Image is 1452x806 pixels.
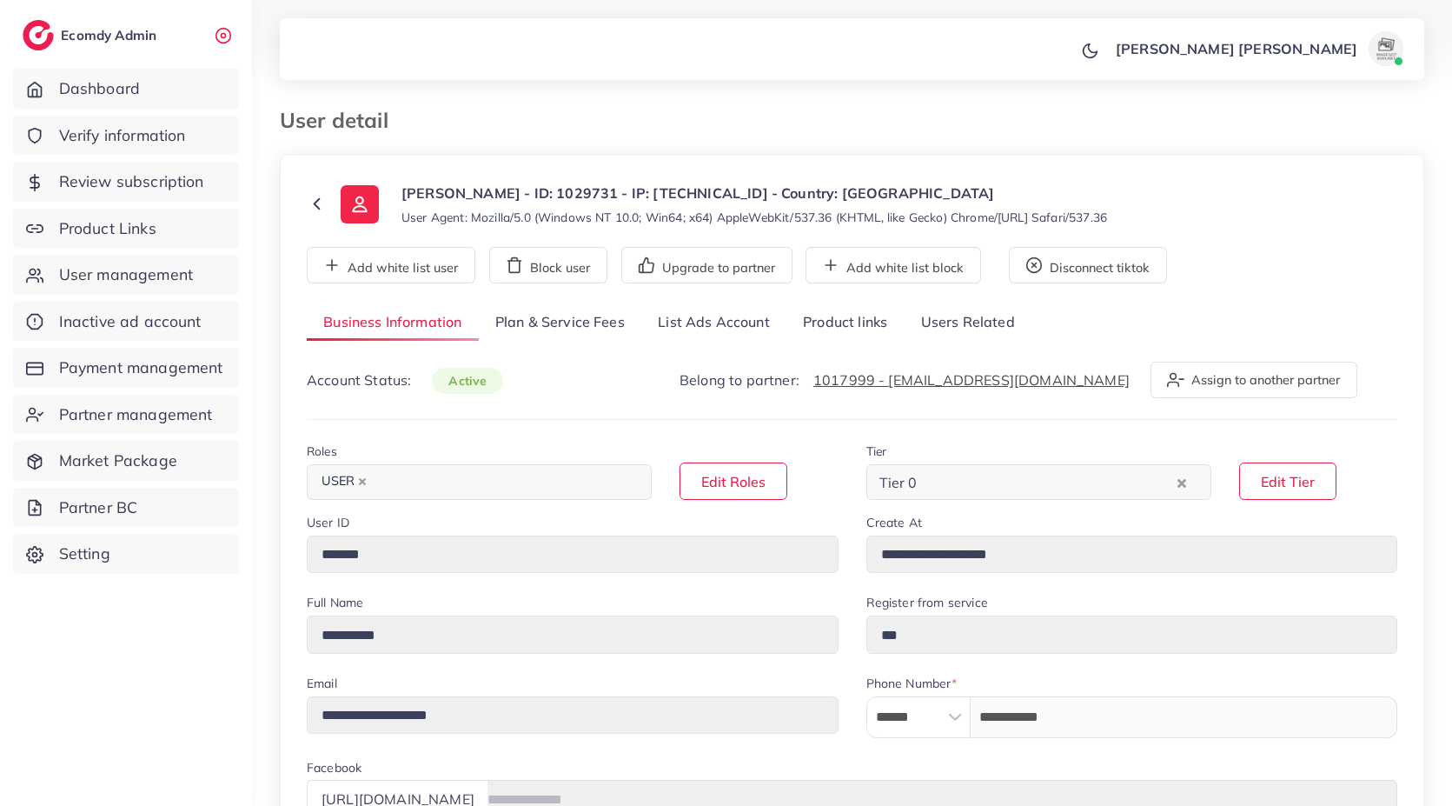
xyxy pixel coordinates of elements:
span: Tier 0 [876,470,921,496]
span: Review subscription [59,170,204,193]
a: Inactive ad account [13,302,239,342]
span: Verify information [59,124,186,147]
a: Business Information [307,304,479,342]
span: Payment management [59,356,223,379]
input: Search for option [376,469,629,496]
a: Partner management [13,395,239,435]
a: Setting [13,534,239,574]
img: avatar [1369,31,1403,66]
span: Market Package [59,450,177,472]
a: logoEcomdy Admin [23,20,161,50]
a: User management [13,255,239,295]
a: Plan & Service Fees [479,304,641,342]
a: 1017999 - [EMAIL_ADDRESS][DOMAIN_NAME] [813,371,1130,389]
span: Partner management [59,403,213,426]
p: Belong to partner: [680,370,1130,390]
small: User Agent: Mozilla/5.0 (Windows NT 10.0; Win64; x64) AppleWebKit/537.36 (KHTML, like Gecko) Chro... [401,209,1107,226]
span: USER [314,470,375,494]
a: Partner BC [13,488,239,528]
h3: User detail [280,108,402,133]
button: Edit Tier [1239,463,1336,500]
span: User management [59,263,193,286]
label: Phone Number [866,675,958,692]
a: Verify information [13,116,239,156]
button: Assign to another partner [1150,362,1357,398]
label: Email [307,675,337,692]
label: Roles [307,443,337,460]
span: Inactive ad account [59,310,202,333]
label: Full Name [307,594,363,611]
span: active [432,368,503,394]
img: ic-user-info.36bf1079.svg [341,185,379,223]
a: List Ads Account [641,304,786,342]
span: Partner BC [59,496,138,519]
label: Register from service [866,594,988,611]
p: Account Status: [307,370,503,391]
span: Dashboard [59,77,140,100]
a: Payment management [13,348,239,388]
span: Product Links [59,217,156,240]
a: [PERSON_NAME] [PERSON_NAME]avatar [1106,31,1410,66]
label: Tier [866,443,887,460]
label: Create At [866,514,922,531]
label: User ID [307,514,349,531]
span: Setting [59,543,110,565]
p: [PERSON_NAME] - ID: 1029731 - IP: [TECHNICAL_ID] - Country: [GEOGRAPHIC_DATA] [401,183,1107,203]
a: Dashboard [13,69,239,109]
button: Deselect USER [358,477,367,486]
a: Review subscription [13,162,239,202]
div: Search for option [866,464,1211,500]
a: Product links [786,304,904,342]
label: Facebook [307,759,361,776]
button: Add white list user [307,247,475,283]
button: Block user [489,247,607,283]
button: Add white list block [806,247,981,283]
a: Market Package [13,441,239,481]
p: [PERSON_NAME] [PERSON_NAME] [1116,38,1357,59]
input: Search for option [922,469,1172,496]
button: Upgrade to partner [621,247,792,283]
a: Users Related [904,304,1031,342]
img: logo [23,20,54,50]
button: Disconnect tiktok [1009,247,1167,283]
div: Search for option [307,464,652,500]
button: Clear Selected [1177,472,1186,492]
button: Edit Roles [680,463,787,500]
h2: Ecomdy Admin [61,27,161,43]
a: Product Links [13,209,239,249]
